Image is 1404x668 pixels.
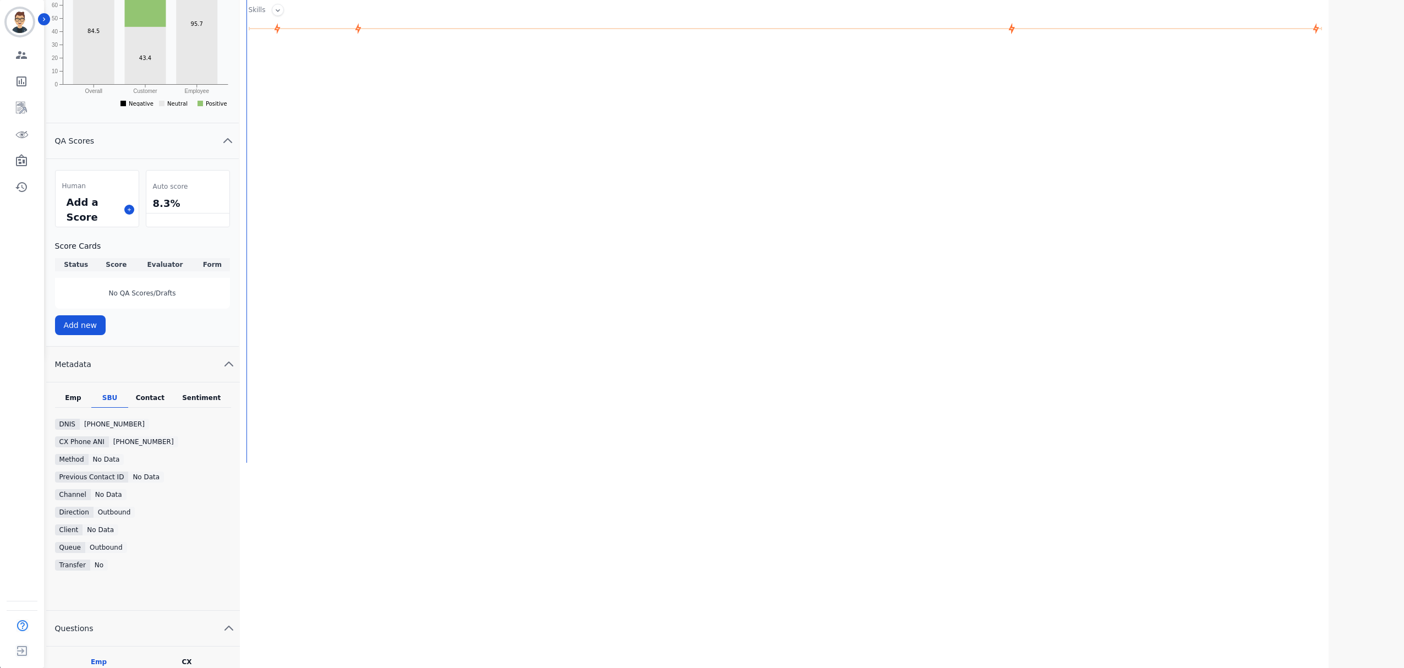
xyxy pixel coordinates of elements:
div: SBU [91,393,128,408]
div: No [90,560,108,571]
img: Bordered avatar [7,9,33,35]
text: 95.7 [190,21,202,27]
div: Sentiment [172,393,231,408]
svg: chevron up [222,358,235,371]
th: Form [195,258,229,271]
div: Channel [55,489,91,500]
text: Positive [206,101,227,107]
button: Metadata chevron up [46,347,240,382]
text: 50 [51,15,58,21]
text: Customer [133,88,157,94]
th: Status [55,258,97,271]
button: Questions chevron up [46,611,240,647]
div: Direction [55,507,94,518]
div: No data [89,454,124,465]
div: Contact [128,393,172,408]
text: 20 [51,55,58,61]
div: 8.3% [151,194,225,213]
div: Auto score [151,179,225,194]
div: Client [55,524,83,535]
text: Employee [184,88,209,94]
div: CX [182,658,192,666]
div: No Data [91,489,127,500]
svg: chevron up [222,622,235,635]
div: Skills [249,6,266,16]
text: Negative [129,101,153,107]
div: Emp [91,658,107,666]
span: Human [62,182,86,190]
span: Metadata [46,359,100,370]
div: Method [55,454,89,465]
svg: chevron up [221,134,234,147]
text: Overall [85,88,102,94]
text: 10 [51,68,58,74]
div: Transfer [55,560,90,571]
div: Queue [55,542,85,553]
div: Add a Score [64,193,120,227]
h3: Score Cards [55,240,230,251]
div: Emp [55,393,92,408]
text: 84.5 [87,28,100,34]
div: No Data [128,472,164,483]
button: QA Scores chevron up [46,123,239,159]
button: Add new [55,315,106,335]
div: CX Phone ANI [55,436,109,447]
text: 30 [51,42,58,48]
text: Neutral [167,101,188,107]
div: No QA Scores/Drafts [55,278,230,309]
div: Previous Contact ID [55,472,129,483]
span: Questions [46,623,102,634]
div: No Data [83,524,118,535]
text: 60 [51,2,58,8]
text: 0 [54,81,58,87]
div: outbound [94,507,135,518]
th: Score [97,258,135,271]
div: [PHONE_NUMBER] [109,436,178,447]
text: 43.4 [139,56,151,62]
text: 40 [51,29,58,35]
div: [PHONE_NUMBER] [80,419,149,430]
div: DNIS [55,419,80,430]
div: Outbound [85,542,127,553]
th: Evaluator [135,258,195,271]
span: QA Scores [46,135,103,146]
